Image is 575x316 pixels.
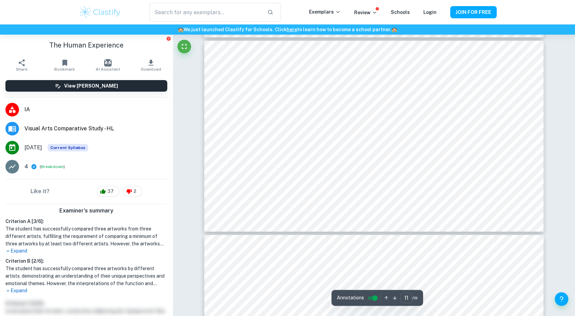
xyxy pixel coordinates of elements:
[178,27,184,32] span: 🏫
[166,36,171,41] button: Report issue
[5,218,167,225] h6: Criterion A [ 3 / 6 ]:
[177,40,191,53] button: Fullscreen
[141,67,161,72] span: Download
[43,56,86,75] button: Bookmark
[354,9,377,16] p: Review
[24,163,28,171] p: 4
[97,186,119,197] div: 37
[1,26,574,33] h6: We just launched Clastify for Schools. Click to learn how to become a school partner.
[337,294,364,301] span: Annotations
[450,6,497,18] button: JOIN FOR FREE
[391,10,410,15] a: Schools
[555,292,568,306] button: Help and Feedback
[391,27,397,32] span: 🏫
[24,144,42,152] span: [DATE]
[24,125,167,133] span: Visual Arts Comparative Study - HL
[5,40,167,50] h1: The Human Experience
[24,106,167,114] span: IA
[129,56,172,75] button: Download
[64,82,118,90] h6: View [PERSON_NAME]
[423,10,437,15] a: Login
[3,207,170,215] h6: Examiner's summary
[47,144,88,151] span: Current Syllabus
[5,225,167,247] h1: The student has successfully compared three artworks from three different artists, fulfilling the...
[287,27,297,32] a: here
[412,295,418,301] span: / 19
[5,265,167,287] h1: The student has successfully compared three artworks by different artists, demonstrating an under...
[54,67,75,72] span: Bookmark
[5,80,167,92] button: View [PERSON_NAME]
[86,56,129,75] button: AI Assistant
[79,5,122,19] img: Clastify logo
[5,287,167,294] p: Expand
[104,188,117,195] span: 37
[41,164,63,170] button: Breakdown
[104,59,112,67] img: AI Assistant
[96,67,120,72] span: AI Assistant
[31,187,50,196] h6: Like it?
[47,144,88,151] div: This exemplar is based on the current syllabus. Feel free to refer to it for inspiration/ideas wh...
[130,188,140,195] span: 2
[40,164,65,170] span: ( )
[123,186,142,197] div: 2
[309,8,341,16] p: Exemplars
[150,3,262,22] input: Search for any exemplars...
[16,67,27,72] span: Share
[5,257,167,265] h6: Criterion B [ 2 / 6 ]:
[5,247,167,255] p: Expand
